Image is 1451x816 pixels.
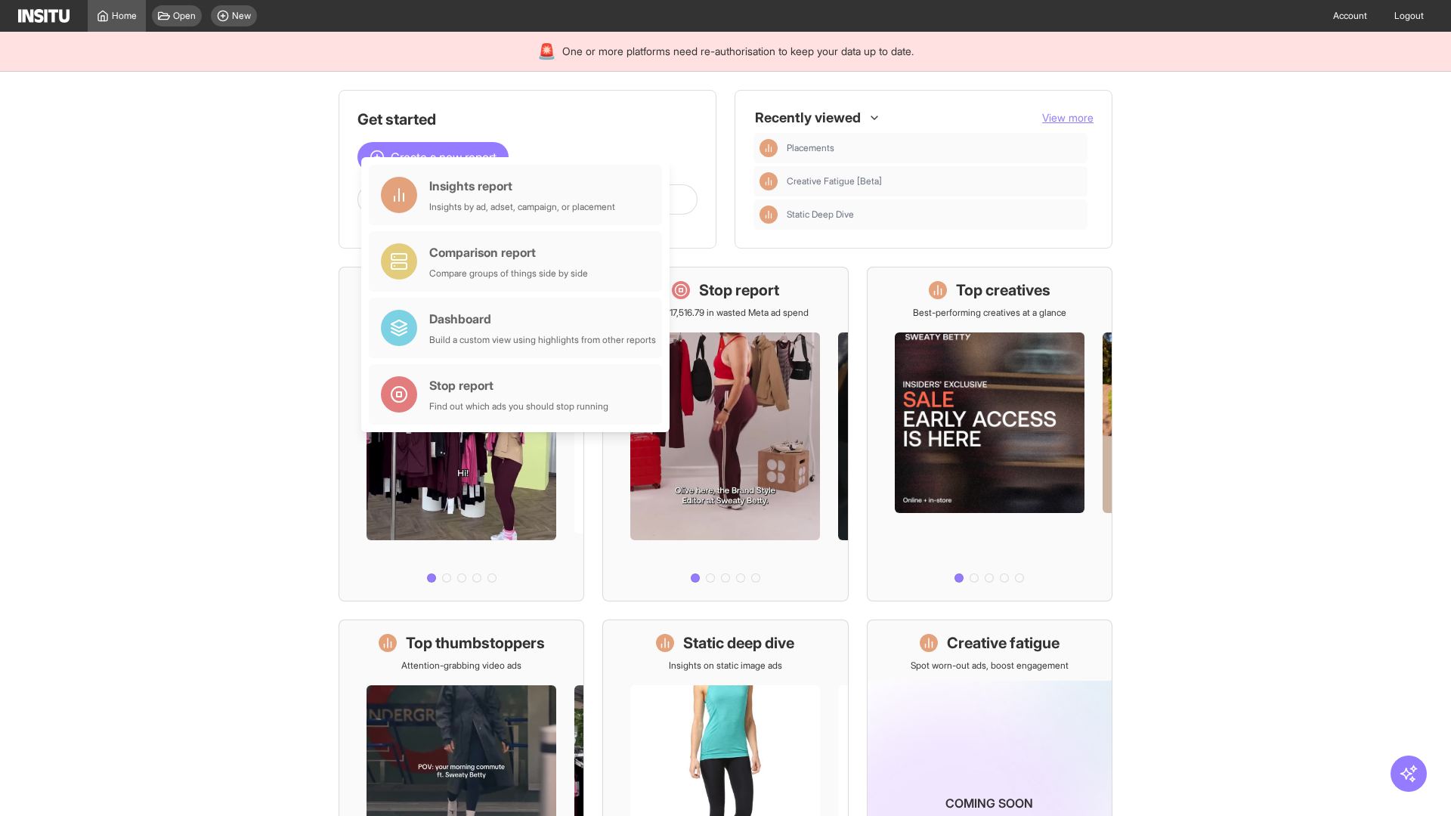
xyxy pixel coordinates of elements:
p: Insights on static image ads [669,660,782,672]
span: New [232,10,251,22]
img: Logo [18,9,70,23]
button: View more [1042,110,1094,125]
span: Creative Fatigue [Beta] [787,175,1081,187]
h1: Top thumbstoppers [406,632,545,654]
p: Attention-grabbing video ads [401,660,521,672]
a: Top creativesBest-performing creatives at a glance [867,267,1112,601]
span: Create a new report [391,148,497,166]
h1: Stop report [699,280,779,301]
a: Stop reportSave £17,516.79 in wasted Meta ad spend [602,267,848,601]
h1: Get started [357,109,698,130]
div: Insights [760,139,778,157]
button: Create a new report [357,142,509,172]
h1: Static deep dive [683,632,794,654]
span: Open [173,10,196,22]
div: Insights [760,206,778,224]
div: Build a custom view using highlights from other reports [429,334,656,346]
span: Creative Fatigue [Beta] [787,175,882,187]
a: What's live nowSee all active ads instantly [339,267,584,601]
p: Save £17,516.79 in wasted Meta ad spend [642,307,809,319]
span: View more [1042,111,1094,124]
div: Stop report [429,376,608,394]
div: Dashboard [429,310,656,328]
span: One or more platforms need re-authorisation to keep your data up to date. [562,44,914,59]
div: Comparison report [429,243,588,261]
span: Placements [787,142,1081,154]
p: Best-performing creatives at a glance [913,307,1066,319]
div: Compare groups of things side by side [429,267,588,280]
div: Insights report [429,177,615,195]
div: Find out which ads you should stop running [429,400,608,413]
div: Insights [760,172,778,190]
div: Insights by ad, adset, campaign, or placement [429,201,615,213]
h1: Top creatives [956,280,1050,301]
div: 🚨 [537,41,556,62]
span: Home [112,10,137,22]
span: Static Deep Dive [787,209,1081,221]
span: Placements [787,142,834,154]
span: Static Deep Dive [787,209,854,221]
